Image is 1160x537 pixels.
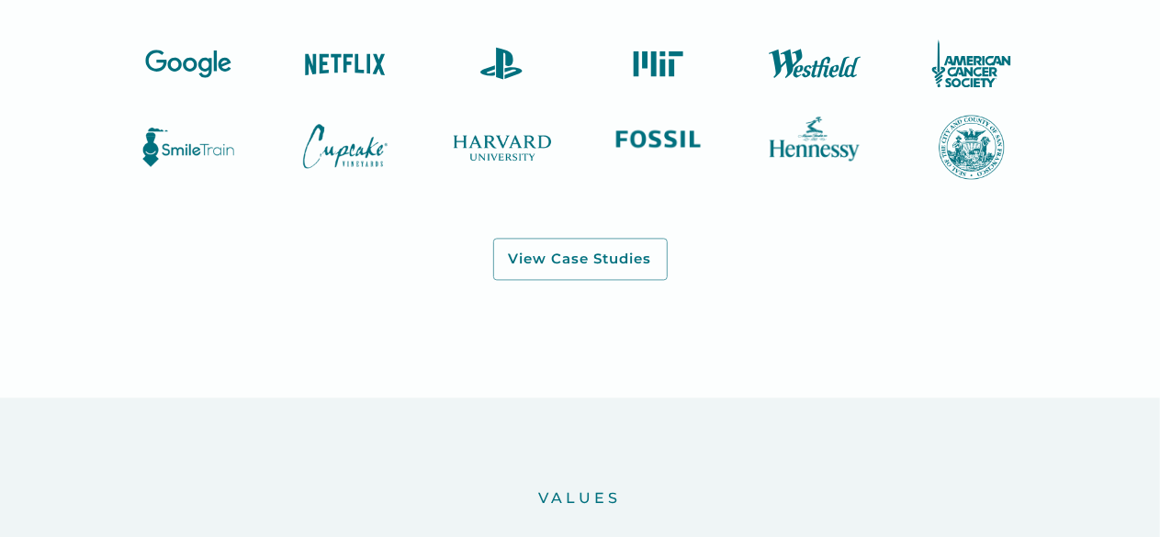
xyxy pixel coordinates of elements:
[493,238,668,280] a: View Case Studies
[446,39,557,88] img: Playstation logo
[446,115,557,180] img: collegiate text
[603,115,714,163] img: Fossil Logo
[133,39,243,88] img: Google logo
[760,115,870,163] img: Hennessy Logo
[603,39,714,88] img: MIT logo
[917,39,1027,88] img: American Cancer Society Logo
[760,39,870,88] img: Westfield Logo
[539,489,622,509] h2: values
[290,39,400,88] img: Netflix logo
[290,115,400,178] img: cursive writing that says cupcake wines
[133,115,243,180] img: blue train
[917,115,1027,180] img: a seal for the city of san francisco
[509,250,652,268] div: View Case Studies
